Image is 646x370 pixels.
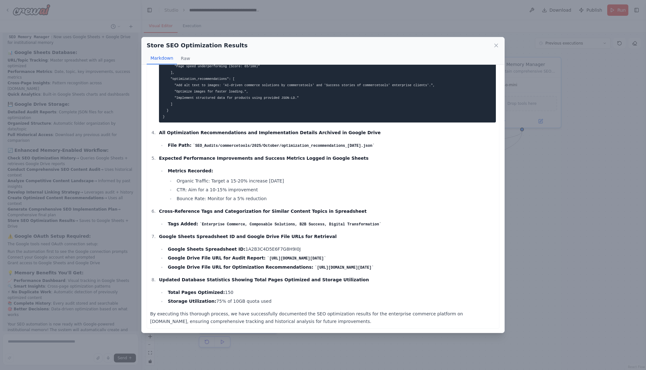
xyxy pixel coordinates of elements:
[166,245,496,253] li: 1A2B3C4D5E6F7G8H9I0J
[168,168,213,173] strong: Metrics Recorded:
[147,52,177,64] button: Markdown
[168,299,216,304] strong: Storage Utilization:
[159,156,368,161] strong: Expected Performance Improvements and Success Metrics Logged in Google Sheets
[175,195,496,202] li: Bounce Rate: Monitor for a 5% reduction
[159,130,381,135] strong: All Optimization Recommendations and Implementation Details Archived in Google Drive
[177,52,194,64] button: Raw
[159,209,367,214] strong: Cross-Reference Tags and Categorization for Similar Content Topics in Spreadsheet
[168,265,313,270] strong: Google Drive File URL for Optimization Recommendations:
[168,255,266,260] strong: Google Drive File URL for Audit Report:
[150,310,496,325] p: By executing this thorough process, we have successfully documented the SEO optimization results ...
[168,221,198,226] strong: Tags Added:
[193,144,375,148] code: SEO_Audits/commercetools/2025/October/optimization_recommendations_[DATE].json
[147,41,248,50] h2: Store SEO Optimization Results
[166,289,496,296] li: 150
[166,297,496,305] li: 75% of 10GB quota used
[175,177,496,185] li: Organic Traffic: Target a 15-20% increase [DATE]
[315,266,374,270] code: [URL][DOMAIN_NAME][DATE]
[200,222,381,227] code: Enterprise Commerce, Composable Solutions, B2B Success, Digital Transformation
[168,290,225,295] strong: Total Pages Optimized:
[168,247,245,252] strong: Google Sheets Spreadsheet ID:
[168,143,191,148] strong: File Path:
[175,186,496,194] li: CTR: Aim for a 10-15% improvement
[159,234,337,239] strong: Google Sheets Spreadsheet ID and Google Drive File URLs for Retrieval
[163,27,435,119] code: { "audit_date": "[DATE]", "url": "[URL][DOMAIN_NAME]", "findings": { "technical_issues": [ "Missi...
[159,277,369,282] strong: Updated Database Statistics Showing Total Pages Optimized and Storage Utilization
[267,256,326,261] code: [URL][DOMAIN_NAME][DATE]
